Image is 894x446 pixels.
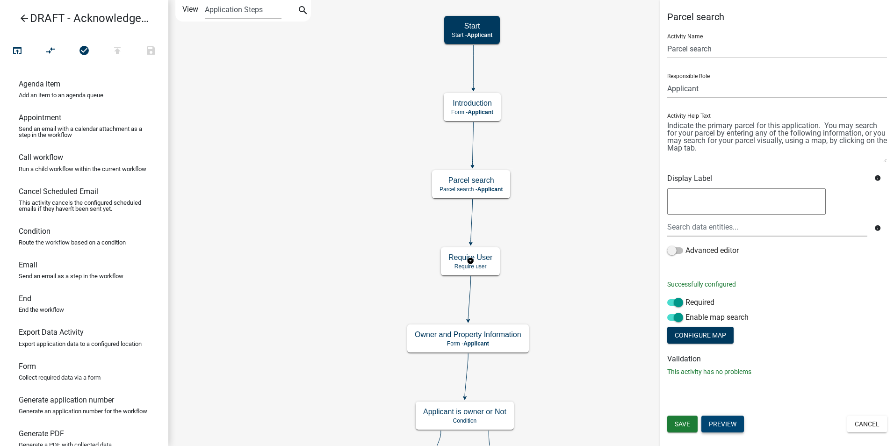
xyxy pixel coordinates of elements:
h6: Condition [19,227,50,236]
h6: Cancel Scheduled Email [19,187,98,196]
label: Required [667,297,714,308]
span: Applicant [477,186,503,193]
p: Route the workflow based on a condition [19,239,126,245]
i: arrow_back [19,13,30,26]
p: Export application data to a configured location [19,341,142,347]
input: Search data entities... [667,217,867,237]
p: Collect required data via a form [19,374,101,381]
h6: Form [19,362,36,371]
h6: Generate application number [19,396,114,404]
i: compare_arrows [45,45,57,58]
h5: Parcel search [667,11,887,22]
p: Start - [452,32,492,38]
h6: Agenda item [19,79,60,88]
button: Preview [701,416,744,432]
h5: Parcel search [440,176,503,185]
p: This activity cancels the configured scheduled emails if they haven't been sent yet. [19,200,150,212]
p: Parcel search - [440,186,503,193]
h5: Introduction [451,99,493,108]
p: Add an item to an agenda queue [19,92,103,98]
span: Applicant [468,109,493,115]
i: search [297,5,309,18]
i: check_circle [79,45,90,58]
p: End the workflow [19,307,64,313]
span: Applicant [463,340,489,347]
p: Condition [423,417,506,424]
button: Cancel [847,416,887,432]
i: info [874,175,881,181]
i: open_in_browser [12,45,23,58]
p: Form - [451,109,493,115]
p: Form - [415,340,521,347]
button: Save [667,416,698,432]
h5: Applicant is owner or Not [423,407,506,416]
p: Send an email as a step in the workflow [19,273,123,279]
p: This activity has no problems [667,367,887,377]
div: Workflow actions [0,41,168,64]
button: Publish [101,41,134,61]
p: Successfully configured [667,280,887,289]
i: publish [112,45,123,58]
p: Require user [448,263,492,270]
h5: Owner and Property Information [415,330,521,339]
button: search [296,4,310,19]
i: info [874,225,881,231]
h6: Call workflow [19,153,63,162]
h6: Appointment [19,113,61,122]
h5: Start [452,22,492,30]
p: Run a child workflow within the current workflow [19,166,146,172]
a: DRAFT - Acknowledgement of Demolition Certificate [7,7,153,29]
h6: Display Label [667,174,867,183]
span: Applicant [467,32,493,38]
button: No problems [67,41,101,61]
p: Generate an application number for the workflow [19,408,147,414]
h5: Require User [448,253,492,262]
i: save [145,45,157,58]
button: Test Workflow [0,41,34,61]
h6: Generate PDF [19,429,64,438]
label: Advanced editor [667,245,739,256]
h6: Validation [667,354,887,363]
h6: Export Data Activity [19,328,84,337]
button: Save [134,41,168,61]
label: Enable map search [667,312,749,323]
h6: End [19,294,31,303]
span: Save [675,420,690,428]
p: Send an email with a calendar attachment as a step in the workflow [19,126,150,138]
button: Configure Map [667,327,734,344]
h6: Email [19,260,37,269]
button: Auto Layout [34,41,67,61]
